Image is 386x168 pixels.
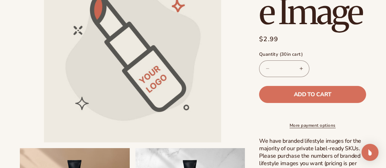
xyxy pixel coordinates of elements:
span: Add to cart [294,92,331,97]
button: Add to cart [259,86,366,103]
span: $2.99 [259,34,279,44]
span: ( in cart) [280,51,303,58]
span: 30 [281,51,287,58]
div: Open Intercom Messenger [362,144,379,161]
a: More payment options [259,122,366,129]
label: Quantity [259,51,366,58]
